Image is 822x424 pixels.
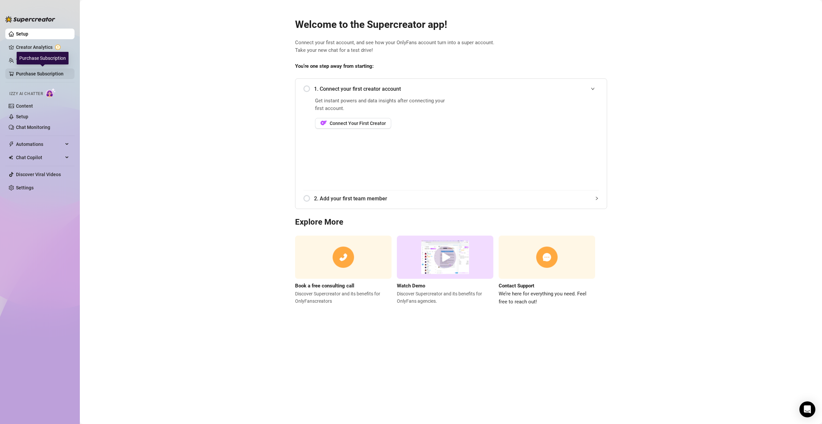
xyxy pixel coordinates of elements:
a: Discover Viral Videos [16,172,61,177]
button: OFConnect Your First Creator [315,118,391,129]
img: contact support [499,236,595,279]
div: Open Intercom Messenger [799,401,815,417]
img: consulting call [295,236,392,279]
span: Discover Supercreator and its benefits for OnlyFans creators [295,290,392,305]
div: 1. Connect your first creator account [303,81,599,97]
img: AI Chatter [46,88,56,98]
a: Chat Monitoring [16,125,50,130]
span: Discover Supercreator and its benefits for OnlyFans agencies. [397,290,493,305]
a: Setup [16,31,28,37]
strong: Contact Support [499,283,534,289]
a: Purchase Subscription [16,68,69,79]
div: 2. Add your first team member [303,190,599,207]
strong: You’re one step away from starting: [295,63,374,69]
strong: Book a free consulting call [295,283,354,289]
a: Setup [16,114,28,119]
a: Team Analytics [16,58,49,63]
iframe: Add Creators [466,97,599,182]
h3: Explore More [295,217,607,228]
span: We’re here for everything you need. Feel free to reach out! [499,290,595,306]
span: Chat Copilot [16,152,63,163]
a: Settings [16,185,34,190]
span: Automations [16,139,63,150]
strong: Watch Demo [397,283,425,289]
span: collapsed [595,196,599,200]
a: Book a free consulting callDiscover Supercreator and its benefits for OnlyFanscreators [295,236,392,306]
a: Creator Analytics exclamation-circle [16,42,69,53]
img: supercreator demo [397,236,493,279]
span: Connect Your First Creator [330,121,386,126]
img: OF [320,120,327,126]
h2: Welcome to the Supercreator app! [295,18,607,31]
img: Chat Copilot [9,155,13,160]
a: Watch DemoDiscover Supercreator and its benefits for OnlyFans agencies. [397,236,493,306]
a: Content [16,103,33,109]
span: Connect your first account, and see how your OnlyFans account turn into a super account. Take you... [295,39,607,54]
span: 1. Connect your first creator account [314,85,599,93]
div: Purchase Subscription [17,52,69,64]
span: 2. Add your first team member [314,194,599,203]
span: Izzy AI Chatter [9,91,43,97]
span: Get instant powers and data insights after connecting your first account. [315,97,449,113]
img: logo-BBDzfeDw.svg [5,16,55,23]
a: OFConnect Your First Creator [315,118,449,129]
span: thunderbolt [9,142,14,147]
span: expanded [591,87,595,91]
